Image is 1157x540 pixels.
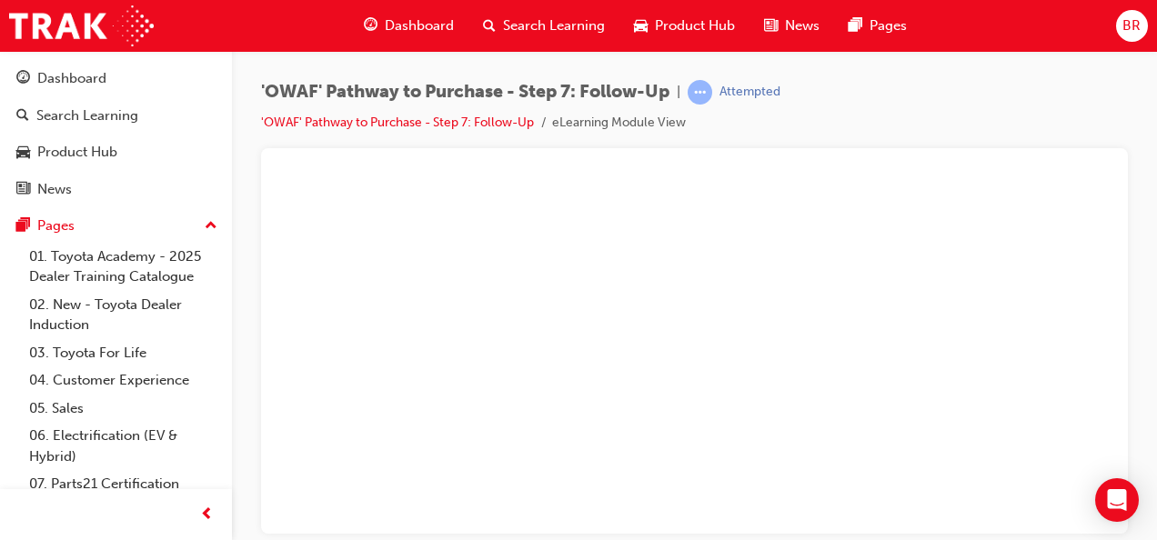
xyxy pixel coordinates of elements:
div: Product Hub [37,142,117,163]
span: prev-icon [200,504,214,526]
span: 'OWAF' Pathway to Purchase - Step 7: Follow-Up [261,82,669,103]
a: Product Hub [7,135,225,169]
a: car-iconProduct Hub [619,7,750,45]
span: Dashboard [385,15,454,36]
span: pages-icon [849,15,862,37]
a: 02. New - Toyota Dealer Induction [22,291,225,339]
span: car-icon [634,15,648,37]
div: Open Intercom Messenger [1095,478,1139,522]
div: Search Learning [36,105,138,126]
li: eLearning Module View [552,113,686,134]
span: | [677,82,680,103]
a: 'OWAF' Pathway to Purchase - Step 7: Follow-Up [261,115,534,130]
a: news-iconNews [750,7,834,45]
span: search-icon [16,108,29,125]
div: News [37,179,72,200]
span: learningRecordVerb_ATTEMPT-icon [688,80,712,105]
span: Search Learning [503,15,605,36]
span: Pages [870,15,907,36]
a: News [7,173,225,206]
a: Dashboard [7,62,225,95]
img: Trak [9,5,154,46]
a: guage-iconDashboard [349,7,468,45]
span: up-icon [205,215,217,238]
div: Pages [37,215,75,236]
span: car-icon [16,145,30,161]
span: pages-icon [16,218,30,235]
span: search-icon [483,15,496,37]
a: search-iconSearch Learning [468,7,619,45]
a: 07. Parts21 Certification [22,470,225,498]
a: 04. Customer Experience [22,366,225,395]
span: Product Hub [655,15,735,36]
button: BR [1116,10,1148,42]
span: guage-icon [364,15,377,37]
a: 05. Sales [22,395,225,423]
div: Dashboard [37,68,106,89]
span: News [785,15,820,36]
button: DashboardSearch LearningProduct HubNews [7,58,225,209]
span: BR [1122,15,1141,36]
button: Pages [7,209,225,243]
a: 01. Toyota Academy - 2025 Dealer Training Catalogue [22,243,225,291]
span: news-icon [16,182,30,198]
a: 03. Toyota For Life [22,339,225,367]
div: Attempted [719,84,780,101]
a: 06. Electrification (EV & Hybrid) [22,422,225,470]
span: news-icon [764,15,778,37]
a: Search Learning [7,99,225,133]
span: guage-icon [16,71,30,87]
a: pages-iconPages [834,7,921,45]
